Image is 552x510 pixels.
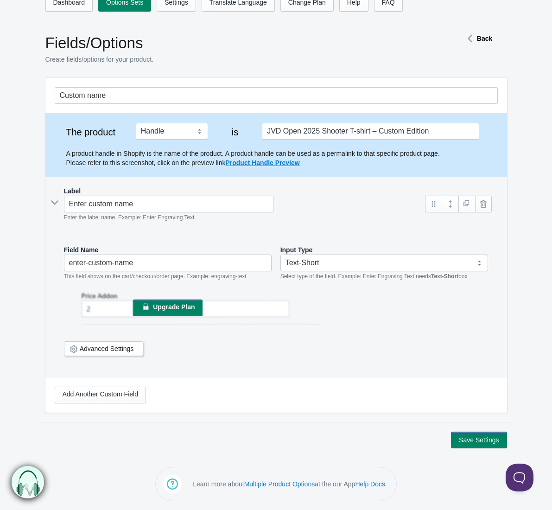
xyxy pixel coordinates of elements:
a: Multiple Product Options [244,480,315,488]
em: Select type of the field. Example: Enter Engraving Text needs box [280,273,468,280]
strong: Back [477,35,492,42]
p: Learn more about at the our App . [193,479,387,489]
p: Create fields/options for your product. [45,55,430,64]
img: price-addon-blur.png [64,288,321,325]
a: Back [463,35,492,42]
input: General Options Set [55,87,498,104]
a: Add Another Custom Field [55,387,146,403]
span: Upgrade Plan [153,303,195,311]
img: bxm.png [12,466,44,499]
iframe: Toggle Customer Support [506,464,533,491]
a: Upgrade Plan [133,300,203,316]
label: Label [64,186,81,196]
h1: Fields/Options [45,34,430,52]
em: Enter the label name. Example: Enter Engraving Text [64,214,195,221]
a: Advanced Settings [80,345,134,352]
b: Text-Short [431,273,458,280]
label: Input Type [280,245,313,255]
button: Save Settings [451,432,507,448]
a: Help Docs [355,480,385,488]
a: Product Handle Preview [225,159,299,166]
p: A product handle in Shopify is the name of the product. A product handle can be used as a permali... [66,149,498,167]
label: is [217,127,253,137]
label: The product [55,127,127,137]
label: Field Name [64,245,99,255]
em: This field shows on the cart/checkout/order page. Example: engraving-text [64,273,247,280]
